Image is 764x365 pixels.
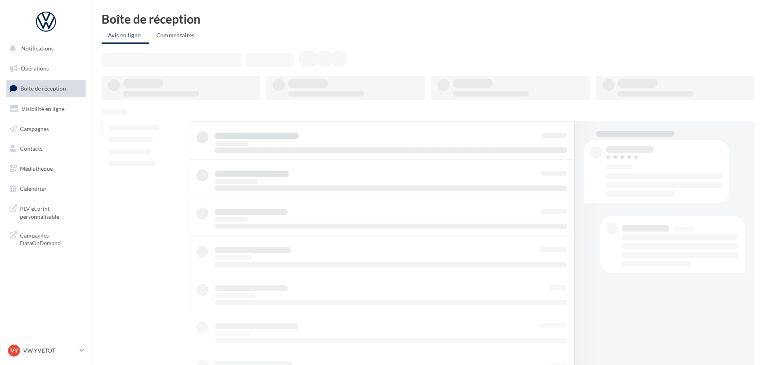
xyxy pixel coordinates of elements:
[5,160,87,177] a: Médiathèque
[5,140,87,157] a: Contacts
[5,80,87,97] a: Boîte de réception
[5,60,87,77] a: Opérations
[156,32,195,38] span: Commentaires
[5,227,87,250] a: Campagnes DataOnDemand
[20,165,53,172] span: Médiathèque
[20,85,66,92] span: Boîte de réception
[5,180,87,197] a: Calendrier
[20,145,42,152] span: Contacts
[5,40,84,57] button: Notifications
[20,203,82,220] span: PLV et print personnalisable
[10,347,18,355] span: VY
[20,230,82,247] span: Campagnes DataOnDemand
[102,13,754,25] div: Boîte de réception
[5,121,87,137] a: Campagnes
[21,45,54,52] span: Notifications
[23,347,76,355] p: VW YVETOT
[5,101,87,117] a: Visibilité en ligne
[6,343,86,358] a: VY VW YVETOT
[5,200,87,224] a: PLV et print personnalisable
[20,125,49,132] span: Campagnes
[21,65,49,72] span: Opérations
[20,185,47,192] span: Calendrier
[22,105,64,112] span: Visibilité en ligne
